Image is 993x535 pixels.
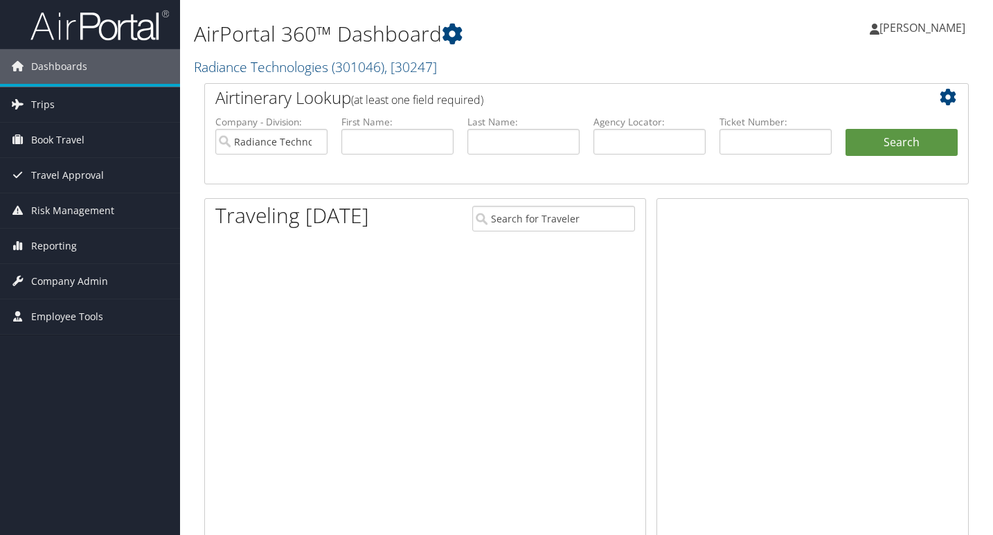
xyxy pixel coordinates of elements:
a: Radiance Technologies [194,58,437,76]
span: [PERSON_NAME] [879,20,965,35]
span: , [ 30247 ] [384,58,437,76]
span: ( 301046 ) [332,58,384,76]
label: Company - Division: [215,115,328,129]
span: Book Travel [31,123,84,157]
button: Search [846,129,958,157]
span: Travel Approval [31,158,104,193]
span: Reporting [31,229,77,263]
label: Agency Locator: [593,115,706,129]
input: Search for Traveler [472,206,635,231]
span: Company Admin [31,264,108,299]
span: Dashboards [31,49,87,84]
span: Employee Tools [31,299,103,334]
span: Risk Management [31,193,114,228]
label: Last Name: [467,115,580,129]
span: Trips [31,87,55,122]
h1: Traveling [DATE] [215,201,369,230]
h1: AirPortal 360™ Dashboard [194,19,717,49]
label: First Name: [341,115,454,129]
img: airportal-logo.png [30,9,169,42]
span: (at least one field required) [351,92,483,107]
h2: Airtinerary Lookup [215,86,894,109]
label: Ticket Number: [719,115,832,129]
a: [PERSON_NAME] [870,7,979,49]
